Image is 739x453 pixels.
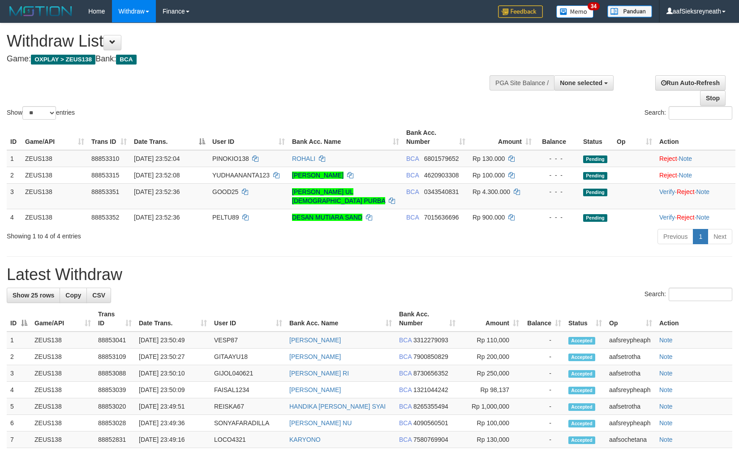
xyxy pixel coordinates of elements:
[399,436,412,443] span: BCA
[606,365,656,382] td: aafsetrotha
[539,171,576,180] div: - - -
[568,354,595,361] span: Accepted
[95,332,135,349] td: 88853041
[644,106,732,120] label: Search:
[7,365,31,382] td: 3
[7,415,31,431] td: 6
[135,382,211,398] td: [DATE] 23:50:09
[399,353,412,360] span: BCA
[135,398,211,415] td: [DATE] 23:49:51
[134,172,180,179] span: [DATE] 23:52:08
[459,365,523,382] td: Rp 250,000
[659,353,673,360] a: Note
[413,370,448,377] span: Copy 8730656352 to clipboard
[211,365,286,382] td: GIJOL040621
[211,382,286,398] td: FAISAL1234
[539,213,576,222] div: - - -
[490,75,554,91] div: PGA Site Balance /
[31,365,95,382] td: ZEUS138
[134,155,180,162] span: [DATE] 23:52:04
[606,349,656,365] td: aafsetrotha
[135,349,211,365] td: [DATE] 23:50:27
[399,337,412,344] span: BCA
[7,228,301,241] div: Showing 1 to 4 of 4 entries
[31,431,95,448] td: ZEUS138
[7,288,60,303] a: Show 25 rows
[31,398,95,415] td: ZEUS138
[116,55,136,65] span: BCA
[403,125,469,150] th: Bank Acc. Number: activate to sort column ascending
[211,306,286,332] th: User ID: activate to sort column ascending
[473,214,505,221] span: Rp 900.000
[7,431,31,448] td: 7
[583,155,607,163] span: Pending
[13,292,54,299] span: Show 25 rows
[31,55,95,65] span: OXPLAY > ZEUS138
[211,332,286,349] td: VESP87
[406,155,419,162] span: BCA
[292,214,362,221] a: DESAN MUTIARA SAND
[7,398,31,415] td: 5
[91,214,119,221] span: 88853352
[424,188,459,195] span: Copy 0343540831 to clipboard
[669,106,732,120] input: Search:
[568,436,595,444] span: Accepted
[708,229,732,244] a: Next
[212,172,270,179] span: YUDHAANANTA123
[560,79,602,86] span: None selected
[459,306,523,332] th: Amount: activate to sort column ascending
[677,214,695,221] a: Reject
[95,415,135,431] td: 88853028
[406,214,419,221] span: BCA
[424,155,459,162] span: Copy 6801579652 to clipboard
[459,382,523,398] td: Rp 98,137
[288,125,403,150] th: Bank Acc. Name: activate to sort column ascending
[60,288,87,303] a: Copy
[413,403,448,410] span: Copy 8265355494 to clipboard
[655,75,726,91] a: Run Auto-Refresh
[459,398,523,415] td: Rp 1,000,000
[92,292,105,299] span: CSV
[95,382,135,398] td: 88853039
[659,188,675,195] a: Verify
[696,214,709,221] a: Note
[565,306,606,332] th: Status: activate to sort column ascending
[399,419,412,427] span: BCA
[523,415,565,431] td: -
[134,188,180,195] span: [DATE] 23:52:36
[459,431,523,448] td: Rp 130,000
[7,349,31,365] td: 2
[406,172,419,179] span: BCA
[413,436,448,443] span: Copy 7580769904 to clipboard
[580,125,613,150] th: Status
[135,415,211,431] td: [DATE] 23:49:36
[211,415,286,431] td: SONYAFARADILLA
[289,419,352,427] a: [PERSON_NAME] NU
[588,2,600,10] span: 34
[31,415,95,431] td: ZEUS138
[65,292,81,299] span: Copy
[212,214,239,221] span: PELTU89
[523,332,565,349] td: -
[556,5,594,18] img: Button%20Memo.svg
[659,214,675,221] a: Verify
[656,306,732,332] th: Action
[498,5,543,18] img: Feedback.jpg
[289,337,341,344] a: [PERSON_NAME]
[21,125,88,150] th: Game/API: activate to sort column ascending
[568,337,595,345] span: Accepted
[86,288,111,303] a: CSV
[7,266,732,284] h1: Latest Withdraw
[95,365,135,382] td: 88853088
[459,415,523,431] td: Rp 100,000
[95,349,135,365] td: 88853109
[473,188,510,195] span: Rp 4.300.000
[289,436,321,443] a: KARYONO
[606,382,656,398] td: aafsreypheaph
[406,188,419,195] span: BCA
[134,214,180,221] span: [DATE] 23:52:36
[659,436,673,443] a: Note
[21,209,88,225] td: ZEUS138
[613,125,656,150] th: Op: activate to sort column ascending
[656,125,735,150] th: Action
